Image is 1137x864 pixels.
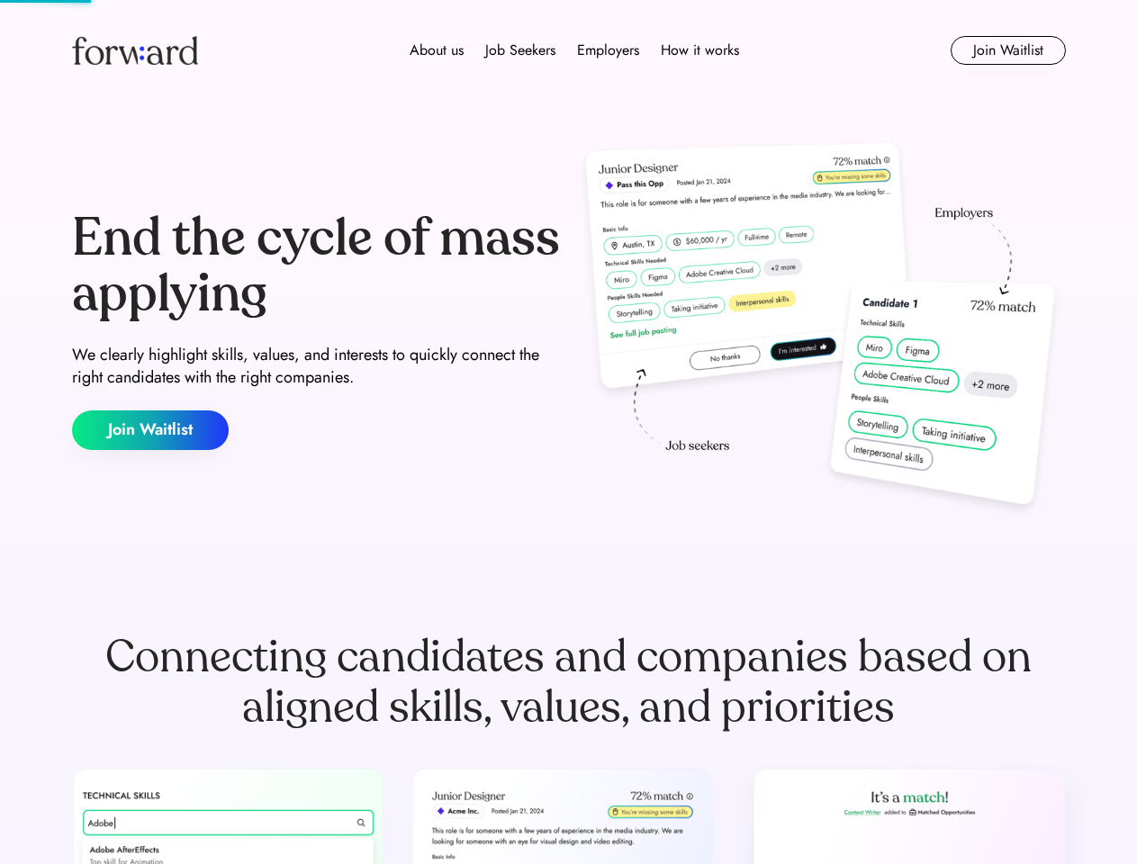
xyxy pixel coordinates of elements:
div: Job Seekers [485,40,555,61]
div: We clearly highlight skills, values, and interests to quickly connect the right candidates with t... [72,344,562,389]
div: How it works [661,40,739,61]
img: Forward logo [72,36,198,65]
div: About us [410,40,464,61]
div: Connecting candidates and companies based on aligned skills, values, and priorities [72,632,1066,733]
button: Join Waitlist [951,36,1066,65]
div: Employers [577,40,639,61]
button: Join Waitlist [72,410,229,450]
div: End the cycle of mass applying [72,211,562,321]
img: hero-image.png [576,137,1066,524]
